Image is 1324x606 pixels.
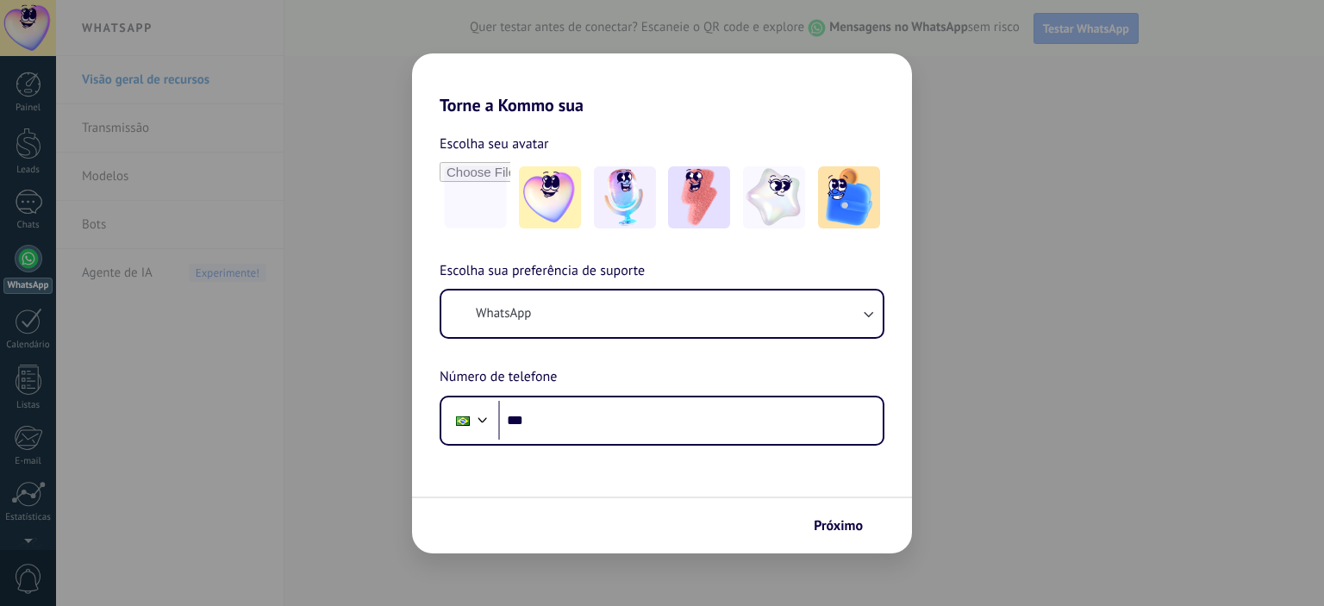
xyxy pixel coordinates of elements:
img: -4.jpeg [743,166,805,228]
span: WhatsApp [476,305,531,322]
img: -3.jpeg [668,166,730,228]
h2: Torne a Kommo sua [412,53,912,116]
span: Escolha seu avatar [440,133,549,155]
img: -2.jpeg [594,166,656,228]
button: WhatsApp [441,291,883,337]
button: Próximo [806,511,886,540]
span: Número de telefone [440,366,557,389]
div: Brazil: + 55 [447,403,479,439]
span: Próximo [814,520,863,532]
img: -1.jpeg [519,166,581,228]
img: -5.jpeg [818,166,880,228]
span: Escolha sua preferência de suporte [440,260,645,283]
